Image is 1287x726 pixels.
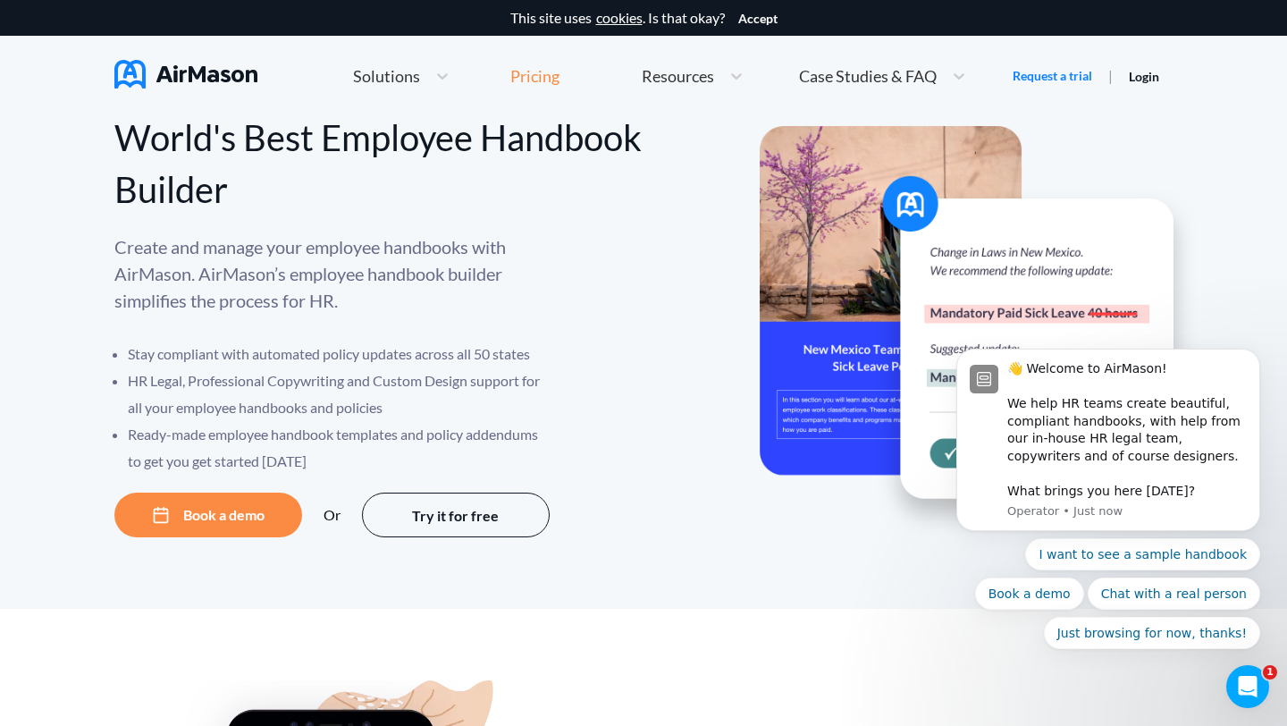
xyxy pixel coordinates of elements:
span: | [1108,67,1113,84]
div: Pricing [510,68,559,84]
a: Login [1129,69,1159,84]
iframe: Intercom notifications message [929,211,1287,678]
p: Create and manage your employee handbooks with AirMason. AirMason’s employee handbook builder sim... [114,233,552,314]
img: hero-banner [760,126,1198,536]
a: cookies [596,10,643,26]
span: 1 [1263,665,1277,680]
button: Accept cookies [738,12,778,26]
li: HR Legal, Professional Copywriting and Custom Design support for all your employee handbooks and ... [128,367,552,421]
li: Ready-made employee handbook templates and policy addendums to get you get started [DATE] [128,421,552,475]
span: Solutions [353,68,420,84]
img: AirMason Logo [114,60,257,89]
li: Stay compliant with automated policy updates across all 50 states [128,341,552,367]
a: Pricing [510,60,559,92]
a: Request a trial [1013,67,1092,85]
span: Case Studies & FAQ [799,68,937,84]
div: Or [324,507,341,523]
button: Try it for free [362,493,550,537]
div: World's Best Employee Handbook Builder [114,112,644,215]
button: Book a demo [114,493,302,537]
span: Resources [642,68,714,84]
iframe: Intercom live chat [1226,665,1269,708]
